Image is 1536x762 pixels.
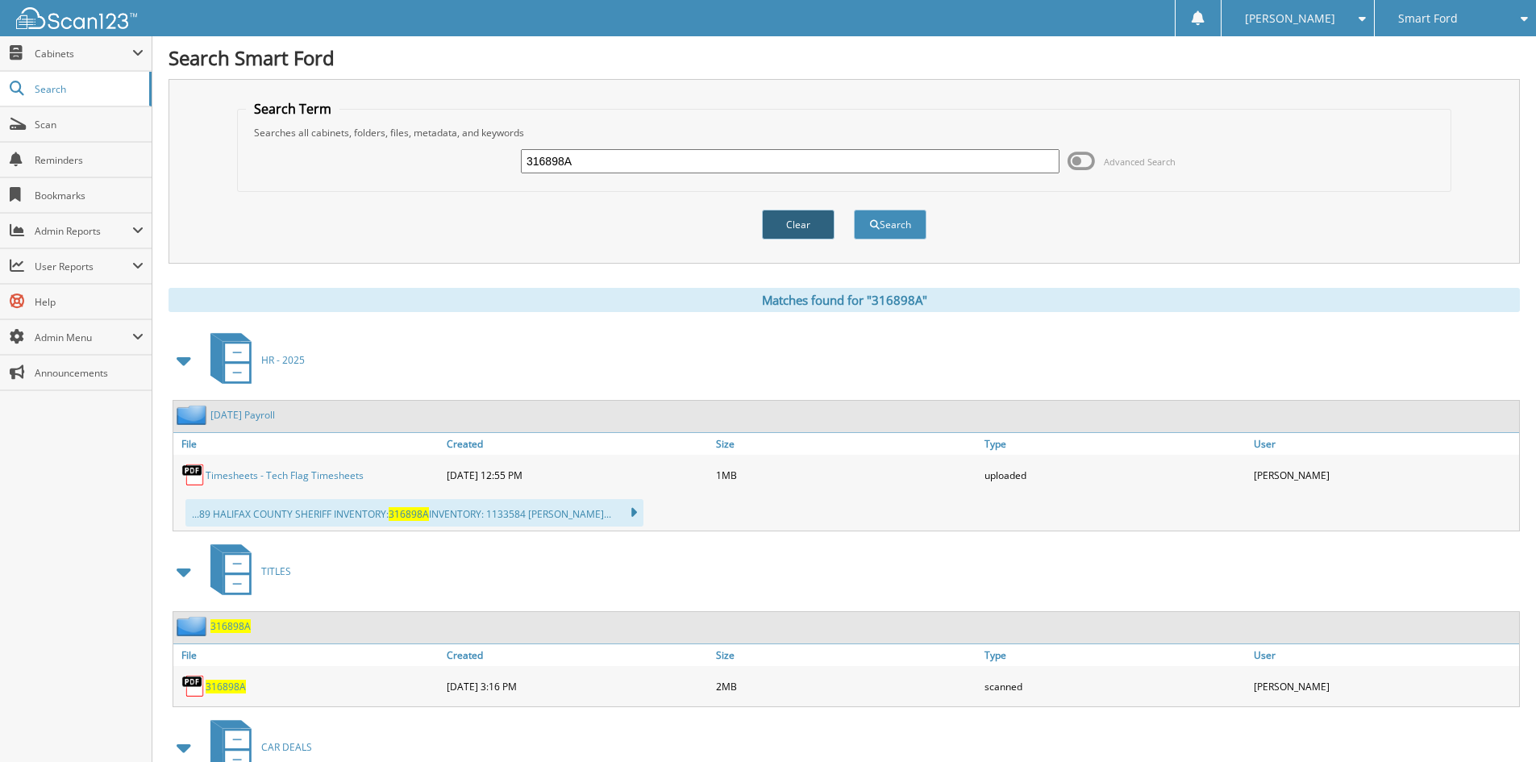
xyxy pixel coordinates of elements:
a: Type [980,433,1250,455]
span: [PERSON_NAME] [1245,14,1335,23]
span: CAR DEALS [261,740,312,754]
div: ...89 HALIFAX COUNTY SHERIFF INVENTORY: INVENTORY: 1133584 [PERSON_NAME]... [185,499,643,527]
div: scanned [980,670,1250,702]
a: Type [980,644,1250,666]
div: [DATE] 3:16 PM [443,670,712,702]
span: Admin Menu [35,331,132,344]
h1: Search Smart Ford [169,44,1520,71]
div: [PERSON_NAME] [1250,670,1519,702]
span: Admin Reports [35,224,132,238]
div: Searches all cabinets, folders, files, metadata, and keywords [246,126,1442,139]
a: 316898A [206,680,246,693]
div: uploaded [980,459,1250,491]
a: HR - 2025 [201,328,305,392]
span: Advanced Search [1104,156,1176,168]
span: Cabinets [35,47,132,60]
div: [DATE] 12:55 PM [443,459,712,491]
span: 316898A [389,507,429,521]
img: PDF.png [181,674,206,698]
div: 2MB [712,670,981,702]
img: folder2.png [177,616,210,636]
legend: Search Term [246,100,339,118]
span: TITLES [261,564,291,578]
span: Announcements [35,366,144,380]
div: Matches found for "316898A" [169,288,1520,312]
span: HR - 2025 [261,353,305,367]
a: Size [712,644,981,666]
a: TITLES [201,539,291,603]
img: scan123-logo-white.svg [16,7,137,29]
span: Smart Ford [1398,14,1458,23]
a: Created [443,644,712,666]
button: Clear [762,210,835,239]
button: Search [854,210,926,239]
iframe: Chat Widget [1455,685,1536,762]
img: folder2.png [177,405,210,425]
span: User Reports [35,260,132,273]
a: File [173,644,443,666]
span: Help [35,295,144,309]
a: File [173,433,443,455]
a: User [1250,433,1519,455]
span: Scan [35,118,144,131]
span: Bookmarks [35,189,144,202]
img: PDF.png [181,463,206,487]
a: [DATE] Payroll [210,408,275,422]
a: 316898A [210,619,251,633]
div: [PERSON_NAME] [1250,459,1519,491]
div: 1MB [712,459,981,491]
span: Search [35,82,141,96]
a: User [1250,644,1519,666]
span: Reminders [35,153,144,167]
a: Timesheets - Tech Flag Timesheets [206,468,364,482]
a: Created [443,433,712,455]
a: Size [712,433,981,455]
